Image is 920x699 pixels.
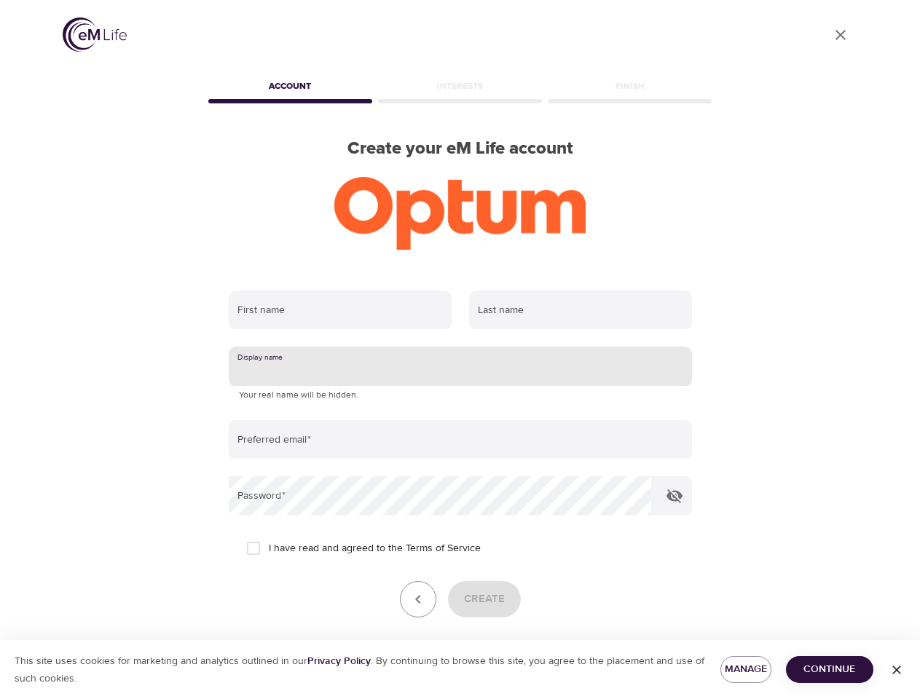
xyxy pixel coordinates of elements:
span: Manage [732,660,760,679]
a: Privacy Policy [307,655,371,668]
button: Continue [786,656,873,683]
img: Optum-logo-ora-RGB.png [334,177,586,250]
span: Continue [798,660,862,679]
img: logo [63,17,127,52]
button: Manage [720,656,771,683]
a: close [823,17,858,52]
h2: Create your eM Life account [205,138,715,159]
span: I have read and agreed to the [269,541,481,556]
a: Terms of Service [406,541,481,556]
p: Your real name will be hidden. [239,388,682,403]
